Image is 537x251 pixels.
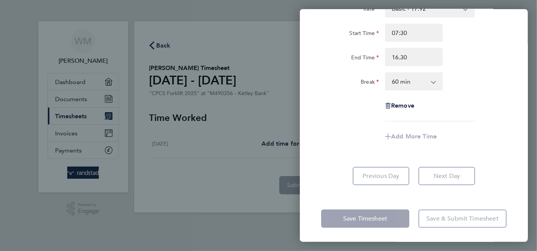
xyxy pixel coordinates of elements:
span: Remove [391,102,414,109]
input: E.g. 18:00 [385,48,443,66]
label: Start Time [349,30,379,39]
label: Rate [363,5,379,14]
label: Break [361,78,379,87]
button: Remove [385,103,414,109]
label: End Time [351,54,379,63]
input: E.g. 08:00 [385,24,443,42]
